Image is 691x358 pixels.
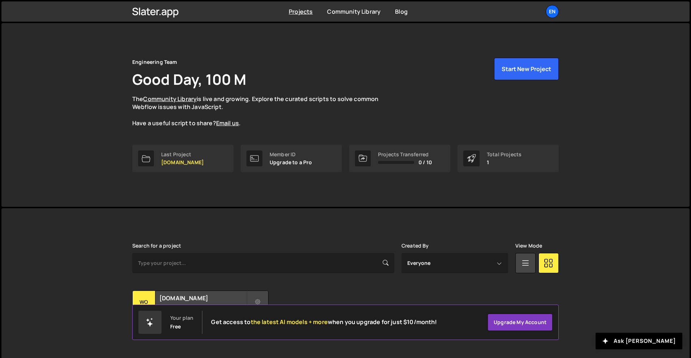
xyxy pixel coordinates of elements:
[132,95,392,127] p: The is live and growing. Explore the curated scripts to solve common Webflow issues with JavaScri...
[170,324,181,329] div: Free
[546,5,559,18] a: En
[487,160,522,165] p: 1
[170,315,193,321] div: Your plan
[270,160,312,165] p: Upgrade to a Pro
[161,152,204,157] div: Last Project
[161,160,204,165] p: [DOMAIN_NAME]
[419,160,432,165] span: 0 / 10
[515,243,542,249] label: View Mode
[132,291,269,336] a: wo [DOMAIN_NAME] Created by 100 M 6 pages, last updated by 100 M [DATE]
[402,243,429,249] label: Created By
[488,314,553,331] a: Upgrade my account
[327,8,381,16] a: Community Library
[395,8,408,16] a: Blog
[159,294,246,302] h2: [DOMAIN_NAME]
[132,69,246,89] h1: Good Day, 100 M
[216,119,239,127] a: Email us
[159,304,246,310] small: Created by 100 M
[211,319,437,326] h2: Get access to when you upgrade for just $10/month!
[133,291,155,314] div: wo
[378,152,432,157] div: Projects Transferred
[132,253,394,273] input: Type your project...
[251,318,328,326] span: the latest AI models + more
[270,152,312,157] div: Member ID
[494,58,559,80] button: Start New Project
[289,8,313,16] a: Projects
[596,333,682,349] button: Ask [PERSON_NAME]
[132,58,177,66] div: Engineering Team
[132,145,233,172] a: Last Project [DOMAIN_NAME]
[143,95,197,103] a: Community Library
[487,152,522,157] div: Total Projects
[132,243,181,249] label: Search for a project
